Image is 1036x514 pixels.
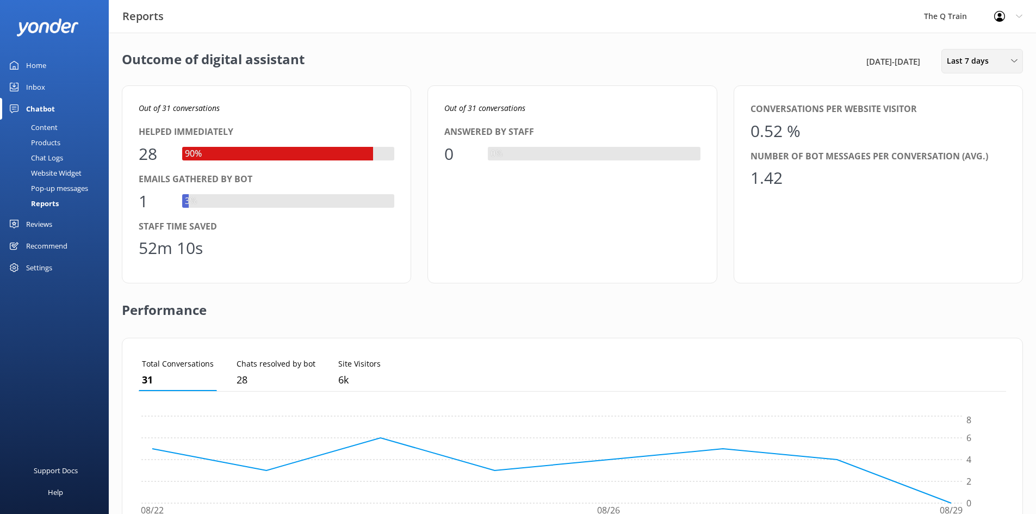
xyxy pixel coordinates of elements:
[139,103,220,113] i: Out of 31 conversations
[142,358,214,370] p: Total Conversations
[7,181,88,196] div: Pop-up messages
[866,55,920,68] span: [DATE] - [DATE]
[26,54,46,76] div: Home
[7,120,58,135] div: Content
[947,55,995,67] span: Last 7 days
[444,125,700,139] div: Answered by staff
[139,172,394,187] div: Emails gathered by bot
[966,497,971,509] tspan: 0
[338,372,381,388] p: 6,016
[966,475,971,487] tspan: 2
[139,188,171,214] div: 1
[26,98,55,120] div: Chatbot
[7,181,109,196] a: Pop-up messages
[488,147,505,161] div: 0%
[16,18,79,36] img: yonder-white-logo.png
[34,460,78,481] div: Support Docs
[7,150,63,165] div: Chat Logs
[338,358,381,370] p: Site Visitors
[122,283,207,327] h2: Performance
[237,358,315,370] p: Chats resolved by bot
[750,118,801,144] div: 0.52 %
[444,141,477,167] div: 0
[7,150,109,165] a: Chat Logs
[7,135,60,150] div: Products
[182,194,200,208] div: 3%
[139,235,203,261] div: 52m 10s
[7,196,109,211] a: Reports
[26,76,45,98] div: Inbox
[26,257,52,278] div: Settings
[139,125,394,139] div: Helped immediately
[966,414,971,426] tspan: 8
[966,432,971,444] tspan: 6
[966,454,971,466] tspan: 4
[122,8,164,25] h3: Reports
[7,165,82,181] div: Website Widget
[142,372,214,388] p: 31
[26,213,52,235] div: Reviews
[48,481,63,503] div: Help
[7,165,109,181] a: Website Widget
[750,102,1006,116] div: Conversations per website visitor
[182,147,204,161] div: 90%
[7,196,59,211] div: Reports
[122,49,305,73] h2: Outcome of digital assistant
[26,235,67,257] div: Recommend
[750,150,1006,164] div: Number of bot messages per conversation (avg.)
[139,220,394,234] div: Staff time saved
[7,120,109,135] a: Content
[139,141,171,167] div: 28
[444,103,525,113] i: Out of 31 conversations
[237,372,315,388] p: 28
[750,165,783,191] div: 1.42
[7,135,109,150] a: Products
